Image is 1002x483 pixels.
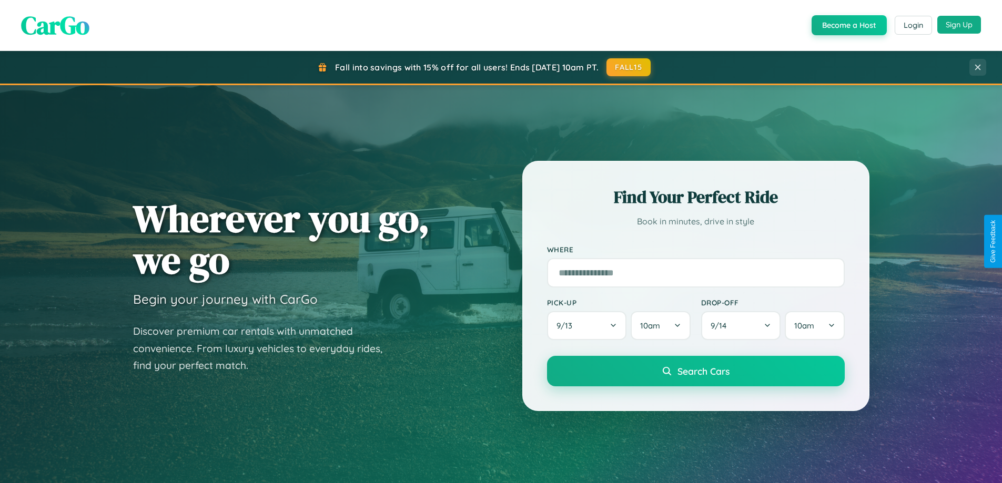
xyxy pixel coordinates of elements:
p: Book in minutes, drive in style [547,214,845,229]
button: 9/13 [547,311,627,340]
label: Drop-off [701,298,845,307]
span: 9 / 14 [711,321,732,331]
button: FALL15 [606,58,651,76]
button: 9/14 [701,311,781,340]
p: Discover premium car rentals with unmatched convenience. From luxury vehicles to everyday rides, ... [133,323,396,374]
h2: Find Your Perfect Ride [547,186,845,209]
span: 9 / 13 [556,321,578,331]
button: 10am [785,311,844,340]
label: Where [547,245,845,254]
span: Fall into savings with 15% off for all users! Ends [DATE] 10am PT. [335,62,599,73]
button: Login [895,16,932,35]
h1: Wherever you go, we go [133,198,430,281]
h3: Begin your journey with CarGo [133,291,318,307]
span: Search Cars [677,365,730,377]
button: Sign Up [937,16,981,34]
span: 10am [794,321,814,331]
span: CarGo [21,8,89,43]
label: Pick-up [547,298,691,307]
div: Give Feedback [989,220,997,263]
span: 10am [640,321,660,331]
button: Become a Host [812,15,887,35]
button: 10am [631,311,690,340]
button: Search Cars [547,356,845,386]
